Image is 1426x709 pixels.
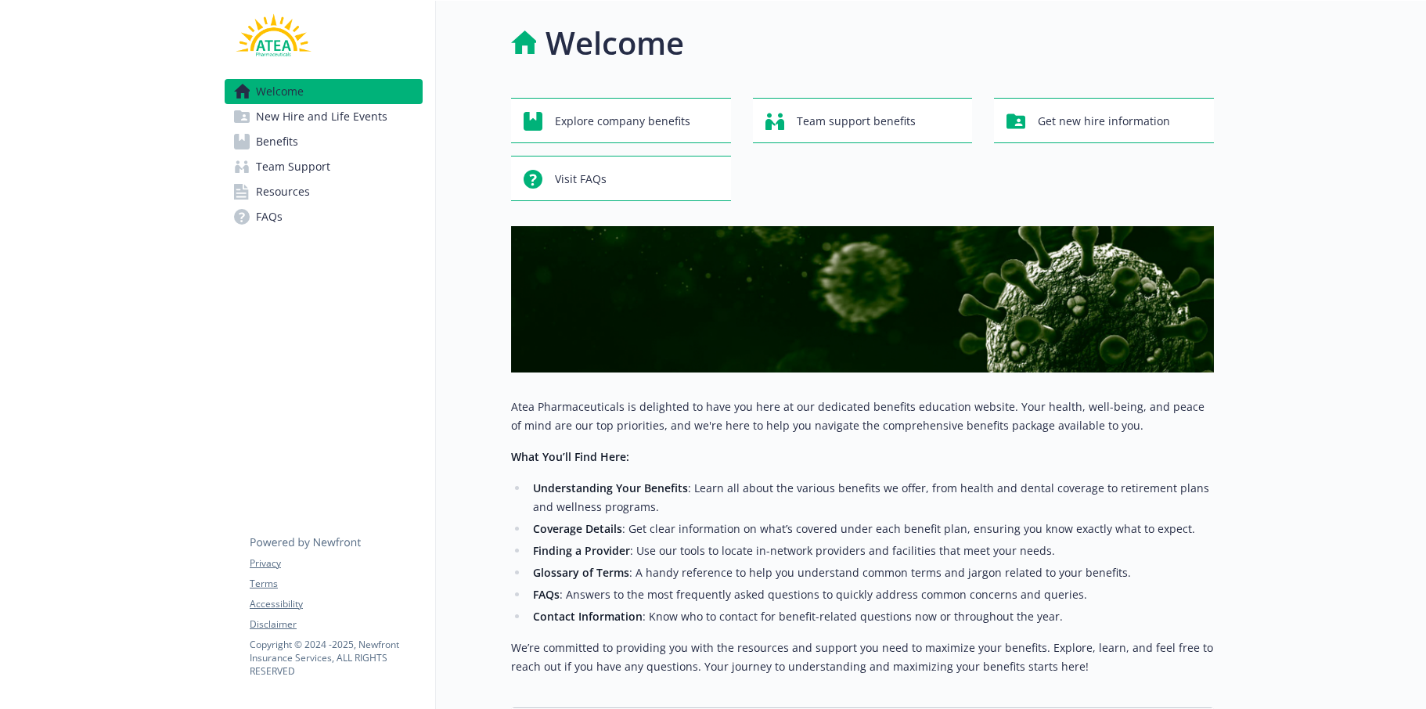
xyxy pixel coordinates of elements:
span: Explore company benefits [555,106,690,136]
a: Welcome [225,79,423,104]
span: Team Support [256,154,330,179]
li: : Know who to contact for benefit-related questions now or throughout the year. [528,607,1214,626]
strong: What You’ll Find Here: [511,449,629,464]
p: We’re committed to providing you with the resources and support you need to maximize your benefit... [511,639,1214,676]
strong: Understanding Your Benefits [533,480,688,495]
a: FAQs [225,204,423,229]
a: Benefits [225,129,423,154]
span: Benefits [256,129,298,154]
span: Visit FAQs [555,164,607,194]
a: Accessibility [250,597,422,611]
a: New Hire and Life Events [225,104,423,129]
p: Copyright © 2024 - 2025 , Newfront Insurance Services, ALL RIGHTS RESERVED [250,638,422,678]
span: New Hire and Life Events [256,104,387,129]
img: overview page banner [511,226,1214,372]
li: : Learn all about the various benefits we offer, from health and dental coverage to retirement pl... [528,479,1214,516]
p: Atea Pharmaceuticals is delighted to have you here at our dedicated benefits education website. Y... [511,398,1214,435]
h1: Welcome [546,20,684,67]
a: Privacy [250,556,422,570]
button: Visit FAQs [511,156,731,201]
li: : Use our tools to locate in-network providers and facilities that meet your needs. [528,542,1214,560]
strong: Glossary of Terms [533,565,629,580]
li: : A handy reference to help you understand common terms and jargon related to your benefits. [528,563,1214,582]
a: Disclaimer [250,617,422,632]
strong: Contact Information [533,609,643,624]
strong: FAQs [533,587,560,602]
strong: Finding a Provider [533,543,630,558]
button: Explore company benefits [511,98,731,143]
span: Get new hire information [1038,106,1170,136]
strong: Coverage Details [533,521,622,536]
span: FAQs [256,204,283,229]
button: Team support benefits [753,98,973,143]
a: Resources [225,179,423,204]
span: Resources [256,179,310,204]
span: Team support benefits [797,106,916,136]
button: Get new hire information [994,98,1214,143]
a: Terms [250,577,422,591]
li: : Answers to the most frequently asked questions to quickly address common concerns and queries. [528,585,1214,604]
span: Welcome [256,79,304,104]
a: Team Support [225,154,423,179]
li: : Get clear information on what’s covered under each benefit plan, ensuring you know exactly what... [528,520,1214,538]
